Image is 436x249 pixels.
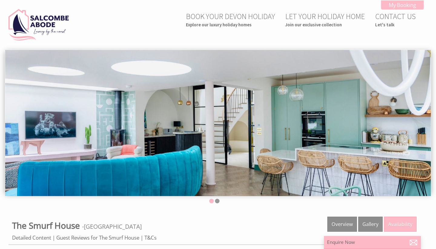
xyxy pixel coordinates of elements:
[12,234,51,241] a: Detailed Content
[144,234,157,241] a: T&Cs
[381,0,424,10] a: My Booking
[327,239,418,245] p: Enquire Now
[327,217,357,232] a: Overview
[12,220,82,231] a: The Smurf House
[186,11,275,28] a: BOOK YOUR DEVON HOLIDAYExplore our luxury holiday homes
[8,9,69,41] img: Salcombe Abode
[285,22,365,28] small: Join our exclusive collection
[285,11,365,28] a: LET YOUR HOLIDAY HOMEJoin our exclusive collection
[384,217,417,232] a: Availability
[375,11,416,28] a: CONTACT USLet's talk
[82,222,142,231] span: -
[56,234,139,241] a: Guest Reviews for The Smurf House
[186,22,275,28] small: Explore our luxury holiday homes
[12,220,80,231] span: The Smurf House
[84,222,142,231] a: [GEOGRAPHIC_DATA]
[375,22,416,28] small: Let's talk
[358,217,383,232] a: Gallery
